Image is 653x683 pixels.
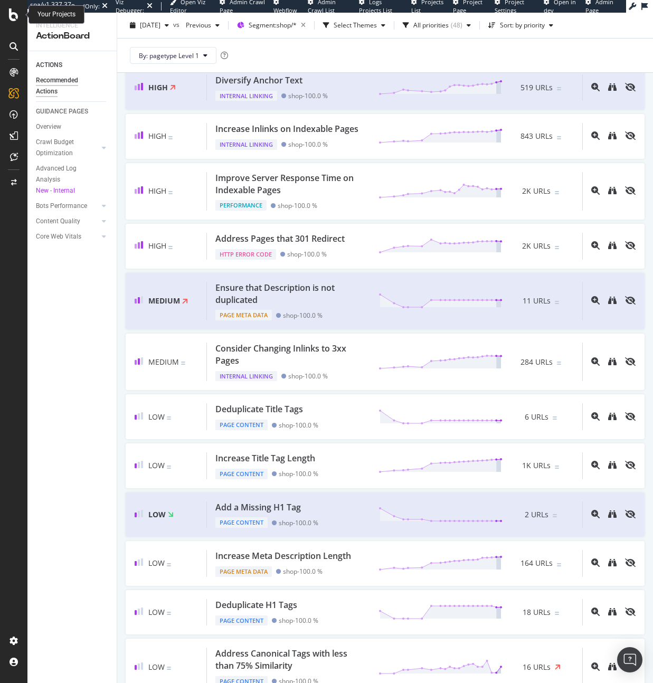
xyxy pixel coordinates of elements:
[215,403,303,415] div: Deduplicate Title Tags
[608,131,617,140] div: binoculars
[608,241,617,250] div: binoculars
[555,301,559,304] img: Equal
[215,550,351,562] div: Increase Meta Description Length
[36,137,91,159] div: Crawl Budget Optimization
[36,231,81,242] div: Core Web Vitals
[608,186,617,195] div: binoculars
[215,648,366,672] div: Address Canonical Tags with less than 75% Similarity
[139,51,199,60] span: By: pagetype Level 1
[215,420,268,430] div: Page Content
[36,121,61,132] div: Overview
[278,202,317,210] div: shop - 100.0 %
[591,296,600,305] div: magnifying-glass-plus
[557,136,561,139] img: Equal
[591,357,600,366] div: magnifying-glass-plus
[130,47,216,64] button: By: pagetype Level 1
[173,20,182,29] span: vs
[215,282,366,306] div: Ensure that Description is not duplicated
[167,667,171,670] img: Equal
[279,421,318,429] div: shop - 100.0 %
[608,83,617,91] div: binoculars
[279,470,318,478] div: shop - 100.0 %
[525,509,548,520] span: 2 URLs
[625,558,636,567] div: eye-slash
[557,563,561,566] img: Equal
[215,501,301,514] div: Add a Missing H1 Tag
[523,662,551,672] span: 16 URLs
[283,311,323,319] div: shop - 100.0 %
[591,510,600,518] div: magnifying-glass-plus
[168,191,173,194] img: Equal
[215,74,302,87] div: Diversify Anchor Text
[36,75,109,97] a: Recommended Actions
[36,216,99,227] a: Content Quality
[148,241,166,251] span: High
[484,17,557,34] button: Sort: by priority
[608,357,617,366] div: binoculars
[37,10,75,19] div: Your Projects
[215,123,358,135] div: Increase Inlinks on Indexable Pages
[36,163,109,196] a: Advanced Log AnalysisNew - Internal
[182,17,224,34] button: Previous
[608,558,617,567] div: binoculars
[288,372,328,380] div: shop - 100.0 %
[520,131,553,141] span: 843 URLs
[451,22,462,29] div: ( 48 )
[553,416,557,420] img: Equal
[36,216,80,227] div: Content Quality
[608,461,617,469] div: binoculars
[608,358,617,367] a: binoculars
[625,296,636,305] div: eye-slash
[36,106,109,117] a: GUIDANCE PAGES
[523,607,551,618] span: 18 URLs
[522,460,551,471] span: 1K URLs
[522,241,551,251] span: 2K URLs
[591,131,600,140] div: magnifying-glass-plus
[36,75,99,97] div: Recommended Actions
[625,412,636,421] div: eye-slash
[233,17,310,34] button: Segment:shop/*
[148,509,166,519] span: Low
[168,136,173,139] img: Equal
[288,92,328,100] div: shop - 100.0 %
[608,461,617,470] a: binoculars
[608,132,617,141] a: binoculars
[608,412,617,421] div: binoculars
[182,21,211,30] span: Previous
[555,612,559,615] img: Equal
[148,357,179,367] span: Medium
[555,246,559,249] img: Equal
[617,647,642,672] div: Open Intercom Messenger
[625,608,636,616] div: eye-slash
[625,131,636,140] div: eye-slash
[591,186,600,195] div: magnifying-glass-plus
[608,83,617,92] a: binoculars
[215,452,315,464] div: Increase Title Tag Length
[608,297,617,306] a: binoculars
[608,510,617,519] a: binoculars
[215,615,268,626] div: Page Content
[215,343,366,367] div: Consider Changing Inlinks to 3xx Pages
[148,186,166,196] span: High
[591,412,600,421] div: magnifying-glass-plus
[608,510,617,518] div: binoculars
[36,137,99,159] a: Crawl Budget Optimization
[413,22,449,29] div: All priorities
[36,201,87,212] div: Bots Performance
[522,186,551,196] span: 2K URLs
[215,469,268,479] div: Page Content
[279,519,318,527] div: shop - 100.0 %
[591,461,600,469] div: magnifying-glass-plus
[591,608,600,616] div: magnifying-glass-plus
[148,131,166,141] span: High
[148,460,165,470] span: Low
[591,662,600,671] div: magnifying-glass-plus
[608,559,617,568] a: binoculars
[215,172,366,196] div: Improve Server Response Time on Indexable Pages
[608,242,617,251] a: binoculars
[36,201,99,212] a: Bots Performance
[215,91,277,101] div: Internal Linking
[167,612,171,615] img: Equal
[148,607,165,617] span: Low
[283,567,323,575] div: shop - 100.0 %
